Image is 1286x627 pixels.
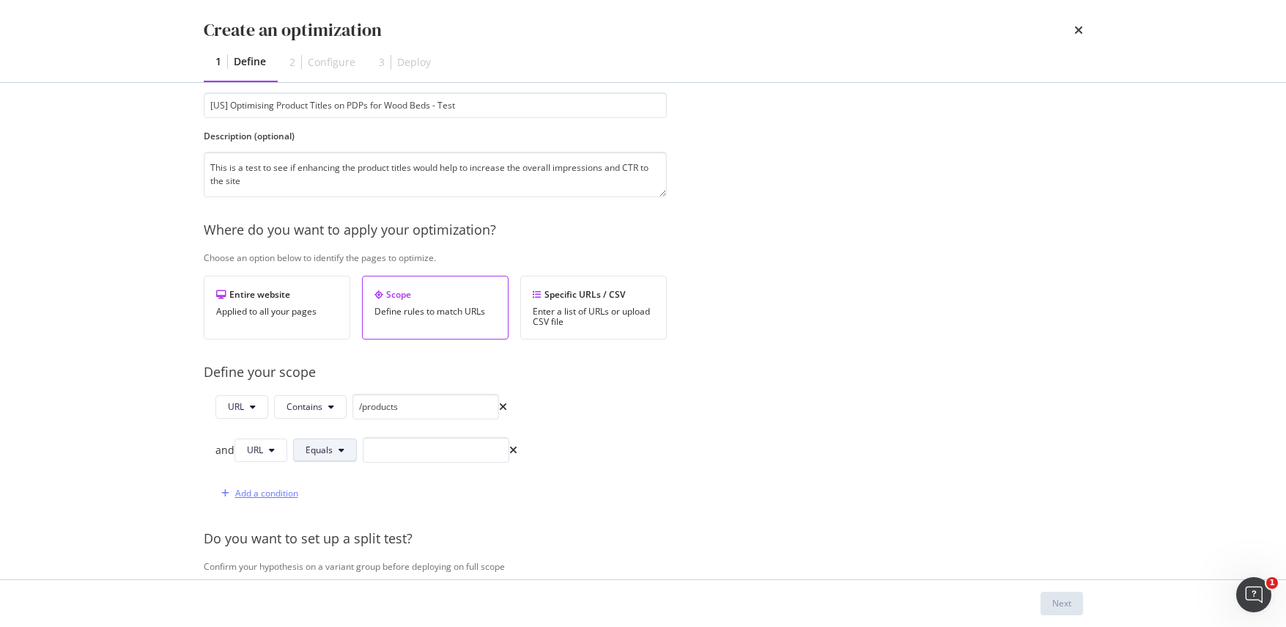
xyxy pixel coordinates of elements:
textarea: This is a test to see if enhancing the product titles would help to increase the overall impressi... [204,152,667,197]
div: Deploy [397,55,431,70]
div: Scope [374,288,496,301]
div: Do you want to set up a split test? [204,529,1156,549]
div: and [215,443,234,458]
div: Enter a list of URLs or upload CSV file [533,307,654,327]
div: Entire website [216,288,338,301]
div: Applied to all your pages [216,307,338,317]
div: Create an optimization [204,18,382,43]
span: 1 [1266,577,1278,589]
button: Equals [293,439,357,462]
button: Next [1041,592,1083,615]
span: Equals [306,444,333,456]
button: URL [215,395,268,419]
div: times [509,445,517,455]
div: 2 [289,55,295,70]
div: Where do you want to apply your optimization? [204,221,1156,240]
div: Configure [308,55,355,70]
button: Contains [274,395,347,419]
div: 1 [215,54,221,69]
div: Choose an option below to identify the pages to optimize. [204,252,1156,264]
div: times [1074,18,1083,43]
span: Contains [287,400,322,413]
iframe: Intercom live chat [1236,577,1271,612]
span: URL [247,444,263,456]
div: times [499,402,507,412]
button: URL [234,439,287,462]
button: Add a condition [215,482,298,505]
input: Enter an optimization name to easily find it back [204,92,667,118]
div: Define [234,54,266,69]
div: Define rules to match URLs [374,307,496,317]
div: Confirm your hypothesis on a variant group before deploying on full scope [204,560,1156,573]
div: Add a condition [235,487,298,499]
div: Next [1052,597,1071,609]
div: 3 [379,55,385,70]
div: Specific URLs / CSV [533,288,654,301]
span: URL [228,400,244,413]
label: Description (optional) [204,130,667,142]
div: Define your scope [204,363,1156,382]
